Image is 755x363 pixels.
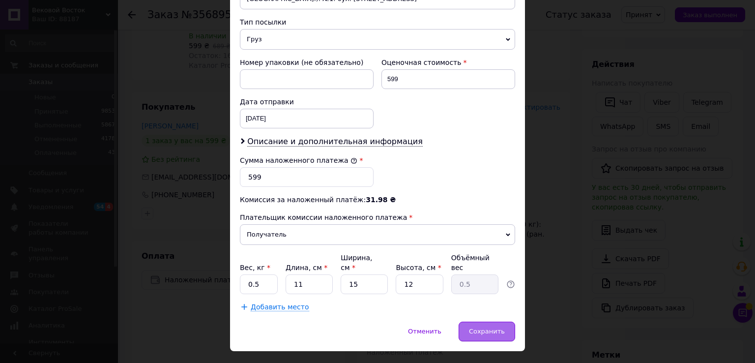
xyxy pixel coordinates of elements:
[469,328,505,335] span: Сохранить
[240,213,407,221] span: Плательщик комиссии наложенного платежа
[341,254,372,272] label: Ширина, см
[240,264,270,272] label: Вес, кг
[240,58,374,67] div: Номер упаковки (не обязательно)
[366,196,396,204] span: 31.98 ₴
[240,29,515,50] span: Груз
[381,58,515,67] div: Оценочная стоимость
[240,195,515,205] div: Комиссия за наложенный платёж:
[408,328,441,335] span: Отменить
[396,264,441,272] label: Высота, см
[451,253,498,272] div: Объёмный вес
[240,224,515,245] span: Получатель
[240,156,357,164] label: Сумма наложенного платежа
[286,264,327,272] label: Длина, см
[247,137,423,147] span: Описание и дополнительная информация
[240,18,286,26] span: Тип посылки
[251,303,309,311] span: Добавить место
[240,97,374,107] div: Дата отправки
